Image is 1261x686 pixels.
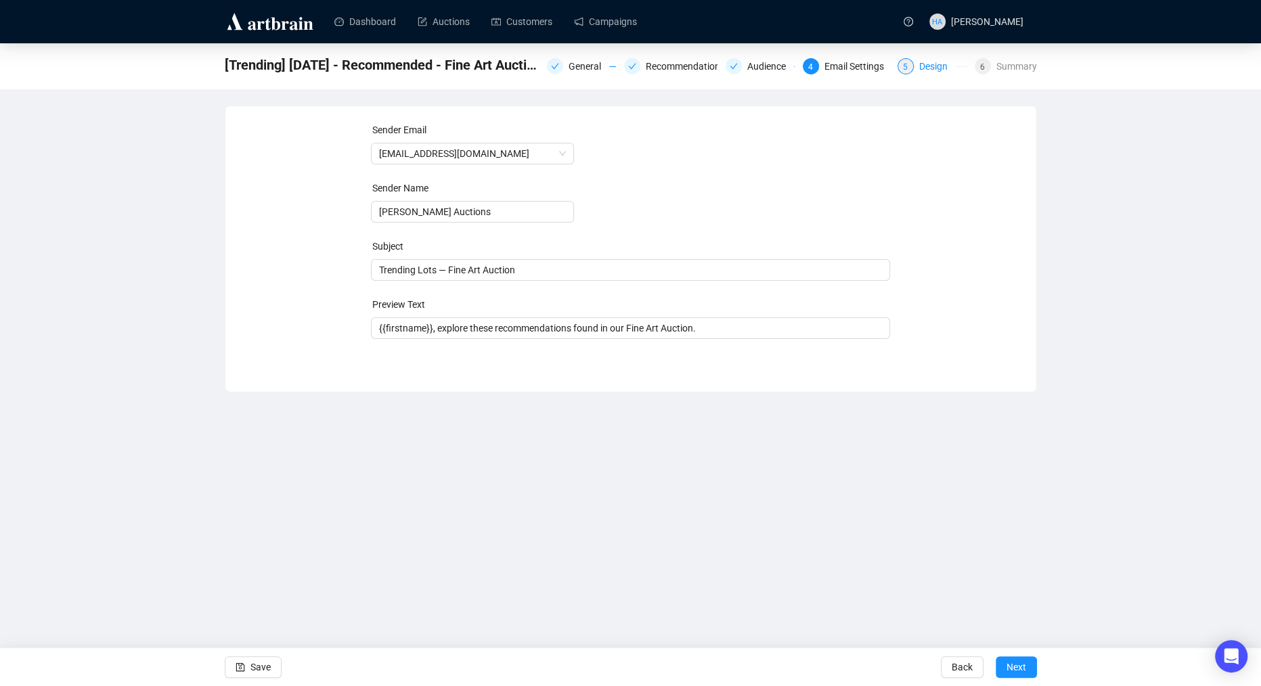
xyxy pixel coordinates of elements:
span: 4 [808,62,813,72]
label: Sender Name [372,183,428,193]
span: 5 [903,62,908,72]
span: check [628,62,636,70]
div: General [547,58,616,74]
a: Auctions [418,4,470,39]
div: Design [919,58,956,74]
div: 5Design [898,58,967,74]
label: Sender Email [372,124,426,135]
span: check [551,62,559,70]
span: Next [1006,648,1026,686]
span: Back [952,648,973,686]
div: Summary [996,58,1037,74]
div: General [569,58,609,74]
a: Dashboard [334,4,396,39]
div: Recommendations [624,58,717,74]
span: info@lelandlittle.com [379,143,566,164]
span: [PERSON_NAME] [951,16,1023,27]
div: Audience [747,58,794,74]
span: check [730,62,738,70]
span: save [236,662,245,672]
span: HA [932,16,942,28]
a: Customers [491,4,552,39]
button: Next [996,656,1037,678]
span: [Trending] 9-1-25 - Recommended - Fine Art Auction [225,54,539,76]
div: Preview Text [372,297,891,312]
div: Audience [726,58,795,74]
div: 4Email Settings [803,58,889,74]
div: Recommendations [646,58,733,74]
div: Email Settings [824,58,892,74]
button: Back [941,656,983,678]
span: question-circle [904,17,913,26]
img: logo [225,11,315,32]
span: Save [250,648,271,686]
a: Campaigns [574,4,637,39]
span: 6 [980,62,985,72]
button: Save [225,656,282,678]
div: 6Summary [975,58,1037,74]
div: Open Intercom Messenger [1215,640,1247,672]
div: Subject [372,239,891,254]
